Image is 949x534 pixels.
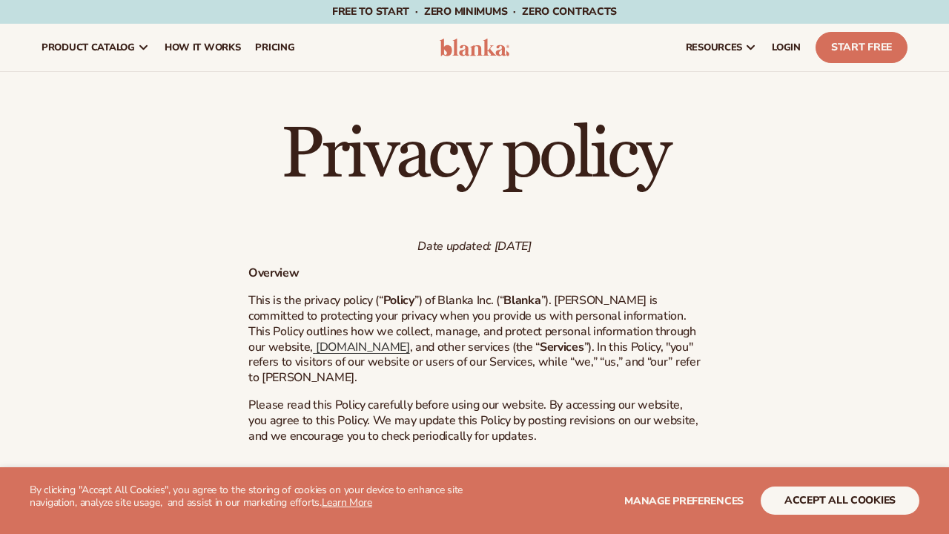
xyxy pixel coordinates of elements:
[248,24,302,71] a: pricing
[383,292,414,309] strong: Policy
[42,42,135,53] span: product catalog
[316,339,410,355] span: [DOMAIN_NAME]
[686,42,742,53] span: resources
[624,494,744,508] span: Manage preferences
[764,24,808,71] a: LOGIN
[761,487,919,515] button: accept all cookies
[322,495,372,510] a: Learn More
[440,39,509,56] img: logo
[414,292,504,309] span: ”) of Blanka Inc. (“
[248,397,698,444] span: Please read this Policy carefully before using our website. By accessing our website, you agree t...
[332,4,617,19] span: Free to start · ZERO minimums · ZERO contracts
[165,42,241,53] span: How It Works
[678,24,764,71] a: resources
[540,339,583,355] strong: Services
[772,42,801,53] span: LOGIN
[248,292,383,309] span: This is the privacy policy (“
[313,339,410,355] a: [DOMAIN_NAME]
[816,32,907,63] a: Start Free
[30,484,474,510] p: By clicking "Accept All Cookies", you agree to the storing of cookies on your device to enhance s...
[248,339,700,386] span: ”). In this Policy, "you" refers to visitors of our website or users of our Services, while “we,”...
[624,487,744,515] button: Manage preferences
[417,238,532,254] em: Date updated: [DATE]
[248,119,701,191] h1: Privacy policy
[248,265,299,281] strong: Overview
[34,24,157,71] a: product catalog
[157,24,248,71] a: How It Works
[248,292,696,355] span: ”). [PERSON_NAME] is committed to protecting your privacy when you provide us with personal infor...
[255,42,294,53] span: pricing
[503,292,540,309] strong: Blanka
[410,339,540,355] span: , and other services (the “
